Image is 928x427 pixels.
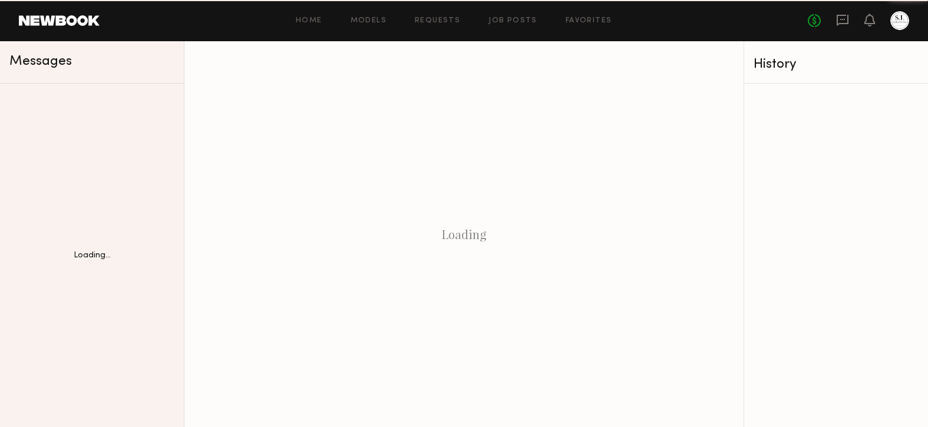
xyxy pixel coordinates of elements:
a: Home [296,17,322,25]
div: Loading [184,41,744,427]
span: Messages [9,55,72,68]
a: Favorites [566,17,612,25]
div: History [754,58,919,71]
a: Models [351,17,387,25]
div: Loading... [74,251,111,260]
a: Job Posts [488,17,537,25]
a: Requests [415,17,460,25]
